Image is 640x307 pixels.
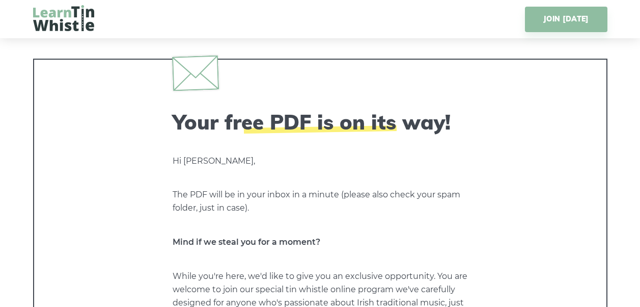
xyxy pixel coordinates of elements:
img: LearnTinWhistle.com [33,5,94,31]
p: The PDF will be in your inbox in a minute (please also check your spam folder, just in case). [173,188,468,215]
strong: Mind if we steal you for a moment? [173,237,320,247]
a: JOIN [DATE] [525,7,607,32]
p: Hi [PERSON_NAME], [173,155,468,168]
img: envelope.svg [172,55,218,91]
h2: Your free PDF is on its way! [173,110,468,134]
